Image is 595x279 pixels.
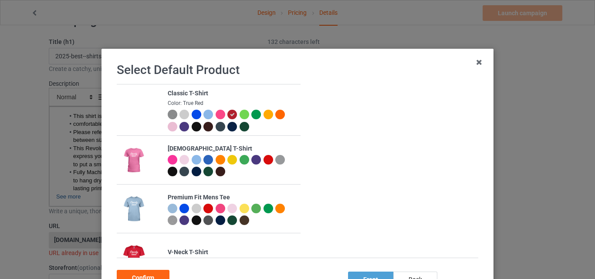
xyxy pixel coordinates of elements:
[117,62,478,78] h1: Select Default Product
[168,110,177,119] img: heather_texture.png
[168,145,296,153] div: [DEMOGRAPHIC_DATA] T-Shirt
[168,100,296,107] div: Color: True Red
[168,89,296,98] div: Classic T-Shirt
[168,248,296,257] div: V-Neck T-Shirt
[168,193,296,202] div: Premium Fit Mens Tee
[168,215,177,225] img: heather_texture.png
